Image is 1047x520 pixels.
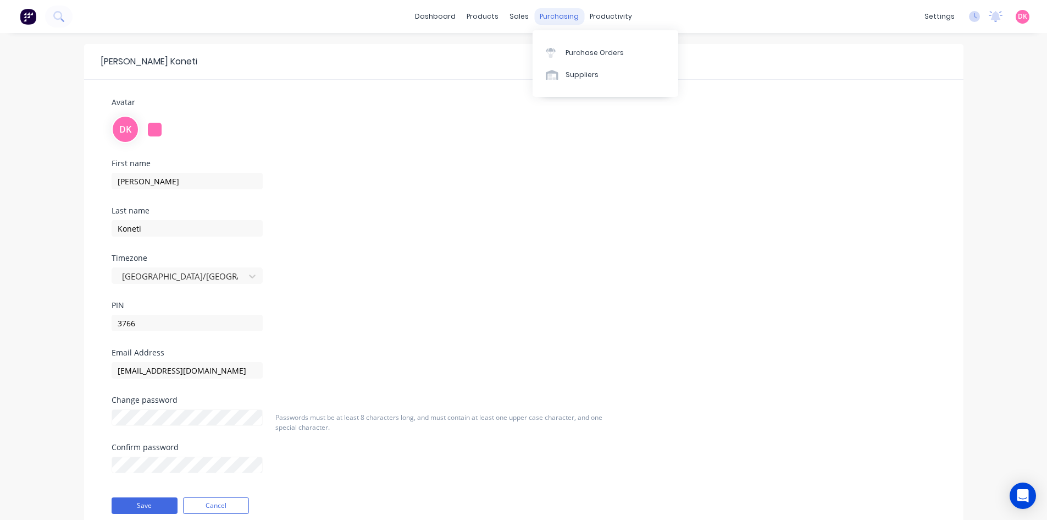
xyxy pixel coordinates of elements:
[919,8,960,25] div: settings
[20,8,36,25] img: Factory
[409,8,461,25] a: dashboard
[533,41,678,63] a: Purchase Orders
[584,8,638,25] div: productivity
[566,48,624,58] div: Purchase Orders
[112,160,375,167] div: First name
[533,64,678,86] a: Suppliers
[1018,12,1027,21] span: DK
[112,254,375,262] div: Timezone
[275,413,602,432] span: Passwords must be at least 8 characters long, and must contain at least one upper case character,...
[95,55,197,68] div: [PERSON_NAME] Koneti
[112,207,375,215] div: Last name
[112,444,263,451] div: Confirm password
[112,396,263,404] div: Change password
[1010,483,1036,509] div: Open Intercom Messenger
[119,123,131,136] span: DK
[112,497,178,514] button: Save
[534,8,584,25] div: purchasing
[112,302,375,309] div: PIN
[566,70,599,80] div: Suppliers
[183,497,249,514] button: Cancel
[504,8,534,25] div: sales
[112,97,135,107] span: Avatar
[112,349,375,357] div: Email Address
[461,8,504,25] div: products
